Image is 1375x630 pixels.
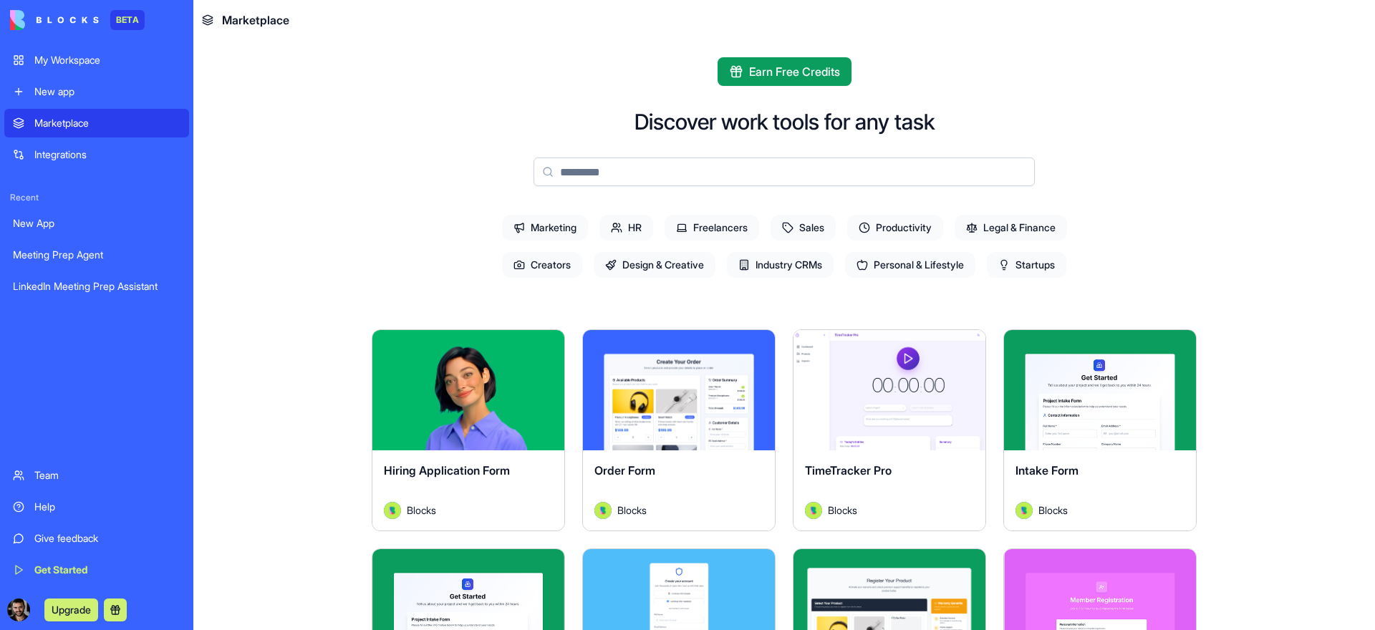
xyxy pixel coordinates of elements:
a: New App [4,209,189,238]
div: Meeting Prep Agent [13,248,180,262]
a: New app [4,77,189,106]
a: TimeTracker ProAvatarBlocks [793,329,986,531]
span: Recent [4,192,189,203]
div: Give feedback [34,531,180,546]
span: Sales [771,215,836,241]
a: My Workspace [4,46,189,74]
img: Avatar [594,502,612,519]
img: logo [10,10,99,30]
h2: Discover work tools for any task [635,109,935,135]
a: Team [4,461,189,490]
div: Marketplace [34,116,180,130]
span: Order Form [594,463,655,478]
img: ACg8ocIhLtIJhtGR8oHzY_JOKl4a9iA24r-rWX_L4myQwbBt2wb0UYe2rA=s96-c [7,598,30,621]
span: Blocks [828,503,857,518]
a: Hiring Application FormAvatarBlocks [372,329,565,531]
span: Blocks [617,503,647,518]
span: Productivity [847,215,943,241]
a: Meeting Prep Agent [4,241,189,269]
a: Marketplace [4,109,189,137]
a: Integrations [4,140,189,169]
button: Earn Free Credits [718,57,851,86]
div: Integrations [34,147,180,162]
span: Startups [987,252,1066,278]
span: Creators [502,252,582,278]
span: Earn Free Credits [749,63,840,80]
span: Intake Form [1015,463,1079,478]
div: Team [34,468,180,483]
img: Avatar [805,502,822,519]
div: My Workspace [34,53,180,67]
span: HR [599,215,653,241]
span: Legal & Finance [955,215,1067,241]
a: LinkedIn Meeting Prep Assistant [4,272,189,301]
div: Get Started [34,563,180,577]
img: Avatar [1015,502,1033,519]
a: Give feedback [4,524,189,553]
img: Avatar [384,502,401,519]
span: Marketing [502,215,588,241]
span: Blocks [1038,503,1068,518]
span: TimeTracker Pro [805,463,892,478]
span: Design & Creative [594,252,715,278]
span: Industry CRMs [727,252,834,278]
a: Upgrade [44,602,98,616]
button: Upgrade [44,598,98,621]
a: Help [4,493,189,521]
span: Marketplace [222,11,289,29]
span: Freelancers [665,215,759,241]
span: Hiring Application Form [384,463,510,478]
div: New app [34,84,180,99]
a: BETA [10,10,145,30]
div: New App [13,216,180,231]
div: BETA [110,10,145,30]
a: Order FormAvatarBlocks [582,329,776,531]
a: Intake FormAvatarBlocks [1003,329,1197,531]
a: Get Started [4,556,189,584]
div: LinkedIn Meeting Prep Assistant [13,279,180,294]
div: Help [34,500,180,514]
span: Personal & Lifestyle [845,252,975,278]
span: Blocks [407,503,436,518]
